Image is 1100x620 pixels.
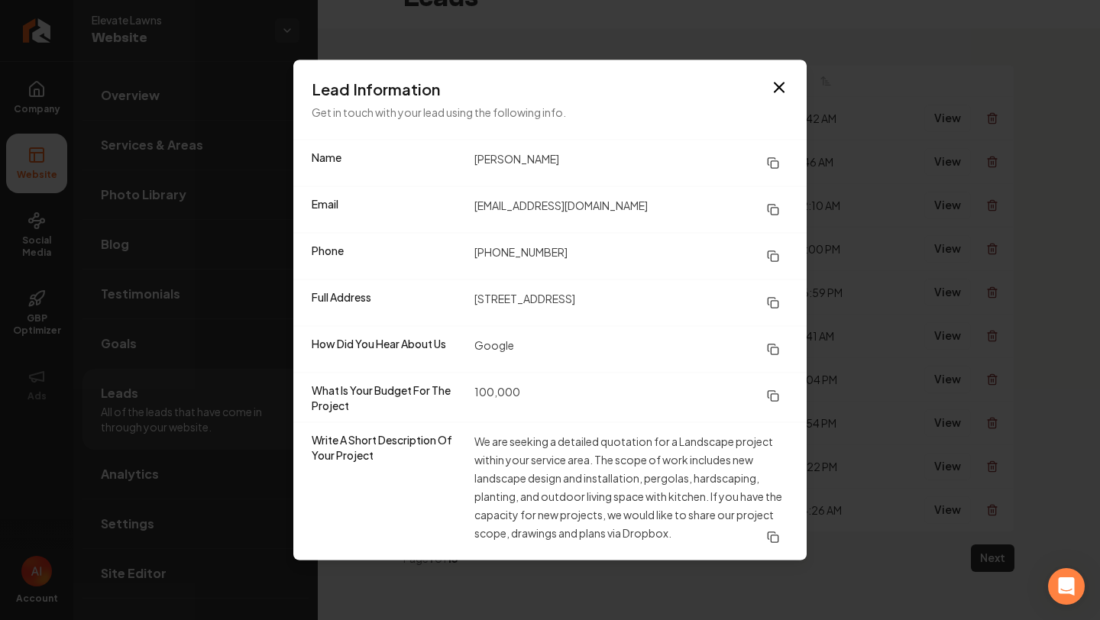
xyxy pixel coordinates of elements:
dt: Write A Short Description Of Your Project [312,432,462,551]
dd: 100,000 [474,383,788,413]
h3: Lead Information [312,79,788,100]
dd: [STREET_ADDRESS] [474,289,788,317]
dd: [PHONE_NUMBER] [474,243,788,270]
dt: Full Address [312,289,462,317]
dd: We are seeking a detailed quotation for a Landscape project within your service area. The scope o... [474,432,788,551]
dd: [EMAIL_ADDRESS][DOMAIN_NAME] [474,196,788,224]
dt: Phone [312,243,462,270]
dt: How Did You Hear About Us [312,336,462,363]
dd: Google [474,336,788,363]
dt: What Is Your Budget For The Project [312,383,462,413]
dt: Name [312,150,462,177]
p: Get in touch with your lead using the following info. [312,103,788,121]
dd: [PERSON_NAME] [474,150,788,177]
dt: Email [312,196,462,224]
